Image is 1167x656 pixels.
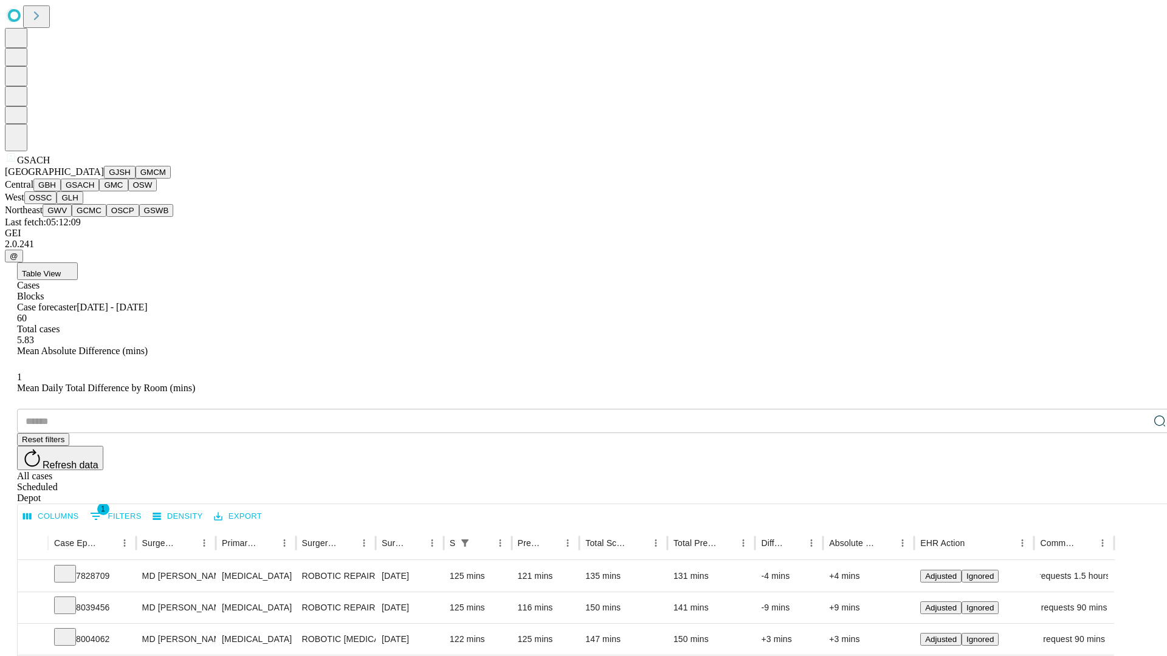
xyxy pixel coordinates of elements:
[222,592,289,623] div: [MEDICAL_DATA]
[450,538,455,548] div: Scheduled In Room Duration
[761,624,817,655] div: +3 mins
[966,572,994,581] span: Ignored
[962,633,999,646] button: Ignored
[456,535,473,552] button: Show filters
[1040,624,1107,655] div: request 90 mins
[24,629,42,651] button: Expand
[5,192,24,202] span: West
[17,433,69,446] button: Reset filters
[877,535,894,552] button: Sort
[585,592,661,623] div: 150 mins
[966,603,994,612] span: Ignored
[1014,535,1031,552] button: Menu
[196,535,213,552] button: Menu
[57,191,83,204] button: GLH
[1041,592,1107,623] span: requests 90 mins
[829,592,908,623] div: +9 mins
[17,302,77,312] span: Case forecaster
[925,572,957,581] span: Adjusted
[5,250,23,262] button: @
[139,204,174,217] button: GSWB
[24,598,42,619] button: Expand
[966,535,983,552] button: Sort
[54,538,98,548] div: Case Epic Id
[786,535,803,552] button: Sort
[339,535,356,552] button: Sort
[829,624,908,655] div: +3 mins
[1040,561,1107,592] div: requests 1.5 hours
[17,155,50,165] span: GSACH
[382,561,438,592] div: [DATE]
[920,570,962,583] button: Adjusted
[920,538,965,548] div: EHR Action
[382,538,405,548] div: Surgery Date
[356,535,373,552] button: Menu
[136,166,171,179] button: GMCM
[99,179,128,191] button: GMC
[1077,535,1094,552] button: Sort
[925,635,957,644] span: Adjusted
[1040,538,1075,548] div: Comments
[22,269,61,278] span: Table View
[5,205,43,215] span: Northeast
[150,507,206,526] button: Density
[920,633,962,646] button: Adjusted
[1038,561,1110,592] span: requests 1.5 hours
[673,561,749,592] div: 131 mins
[142,561,210,592] div: MD [PERSON_NAME] Md
[962,570,999,583] button: Ignored
[761,538,785,548] div: Difference
[803,535,820,552] button: Menu
[142,538,177,548] div: Surgeon Name
[222,624,289,655] div: [MEDICAL_DATA]
[518,561,574,592] div: 121 mins
[761,592,817,623] div: -9 mins
[43,460,98,470] span: Refresh data
[966,635,994,644] span: Ignored
[20,507,82,526] button: Select columns
[97,503,109,515] span: 1
[829,538,876,548] div: Absolute Difference
[179,535,196,552] button: Sort
[761,561,817,592] div: -4 mins
[302,561,370,592] div: ROBOTIC REPAIR INITIAL [MEDICAL_DATA] REDUCIBLE AGE [DEMOGRAPHIC_DATA] OR MORE
[142,592,210,623] div: MD [PERSON_NAME] Md
[87,507,145,526] button: Show filters
[17,446,103,470] button: Refresh data
[17,324,60,334] span: Total cases
[542,535,559,552] button: Sort
[17,372,22,382] span: 1
[17,262,78,280] button: Table View
[585,624,661,655] div: 147 mins
[5,166,104,177] span: [GEOGRAPHIC_DATA]
[894,535,911,552] button: Menu
[920,601,962,614] button: Adjusted
[518,624,574,655] div: 125 mins
[673,592,749,623] div: 141 mins
[382,592,438,623] div: [DATE]
[673,538,717,548] div: Total Predicted Duration
[128,179,157,191] button: OSW
[450,624,506,655] div: 122 mins
[1040,592,1107,623] div: requests 90 mins
[54,592,130,623] div: 8039456
[222,538,257,548] div: Primary Service
[302,624,370,655] div: ROBOTIC [MEDICAL_DATA] REPAIR [MEDICAL_DATA] INITIAL
[43,204,72,217] button: GWV
[407,535,424,552] button: Sort
[585,538,629,548] div: Total Scheduled Duration
[142,624,210,655] div: MD [PERSON_NAME] Md
[559,535,576,552] button: Menu
[829,561,908,592] div: +4 mins
[647,535,664,552] button: Menu
[72,204,106,217] button: GCMC
[302,538,337,548] div: Surgery Name
[518,592,574,623] div: 116 mins
[5,239,1162,250] div: 2.0.241
[450,561,506,592] div: 125 mins
[5,179,33,190] span: Central
[99,535,116,552] button: Sort
[33,179,61,191] button: GBH
[1094,535,1111,552] button: Menu
[475,535,492,552] button: Sort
